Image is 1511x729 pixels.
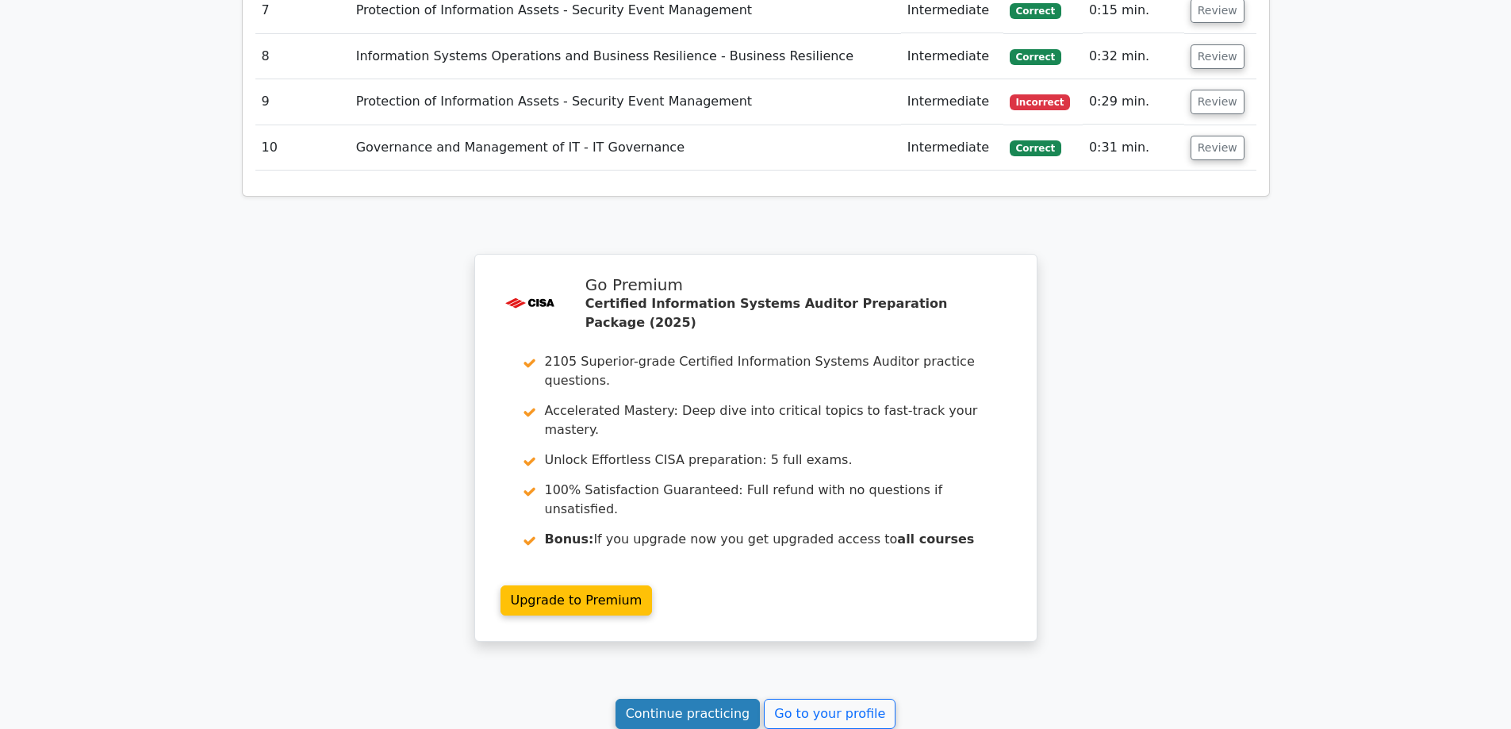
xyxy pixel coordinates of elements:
[1191,44,1244,69] button: Review
[255,125,350,171] td: 10
[255,79,350,125] td: 9
[500,585,653,616] a: Upgrade to Premium
[350,34,901,79] td: Information Systems Operations and Business Resilience - Business Resilience
[255,34,350,79] td: 8
[1191,136,1244,160] button: Review
[1010,3,1061,19] span: Correct
[764,699,895,729] a: Go to your profile
[1083,125,1184,171] td: 0:31 min.
[350,125,901,171] td: Governance and Management of IT - IT Governance
[901,34,1003,79] td: Intermediate
[1010,49,1061,65] span: Correct
[350,79,901,125] td: Protection of Information Assets - Security Event Management
[1010,94,1071,110] span: Incorrect
[901,125,1003,171] td: Intermediate
[901,79,1003,125] td: Intermediate
[1010,140,1061,156] span: Correct
[1191,90,1244,114] button: Review
[616,699,761,729] a: Continue practicing
[1083,34,1184,79] td: 0:32 min.
[1083,79,1184,125] td: 0:29 min.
